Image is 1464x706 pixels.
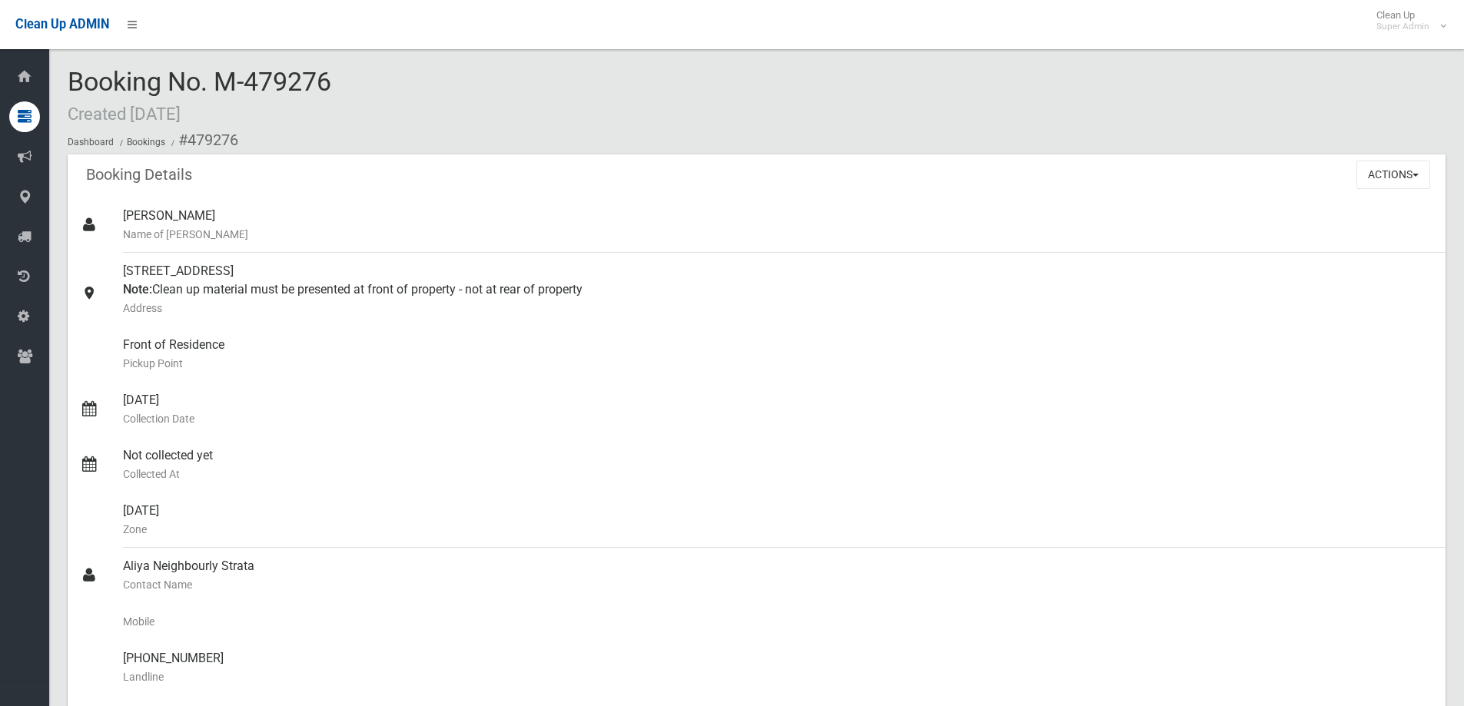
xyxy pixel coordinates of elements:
[123,253,1433,326] div: [STREET_ADDRESS] Clean up material must be presented at front of property - not at rear of property
[123,326,1433,382] div: Front of Residence
[123,299,1433,317] small: Address
[123,575,1433,594] small: Contact Name
[168,126,238,154] li: #479276
[123,520,1433,539] small: Zone
[68,104,181,124] small: Created [DATE]
[123,282,152,297] strong: Note:
[1369,9,1445,32] span: Clean Up
[68,160,211,190] header: Booking Details
[127,137,165,147] a: Bookings
[123,465,1433,483] small: Collected At
[123,197,1433,253] div: [PERSON_NAME]
[123,548,1433,603] div: Aliya Neighbourly Strata
[15,17,109,31] span: Clean Up ADMIN
[123,225,1433,244] small: Name of [PERSON_NAME]
[123,612,1433,631] small: Mobile
[1356,161,1430,189] button: Actions
[123,409,1433,428] small: Collection Date
[68,137,114,147] a: Dashboard
[1376,21,1429,32] small: Super Admin
[123,354,1433,373] small: Pickup Point
[123,668,1433,686] small: Landline
[123,640,1433,695] div: [PHONE_NUMBER]
[123,492,1433,548] div: [DATE]
[68,66,331,126] span: Booking No. M-479276
[123,382,1433,437] div: [DATE]
[123,437,1433,492] div: Not collected yet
